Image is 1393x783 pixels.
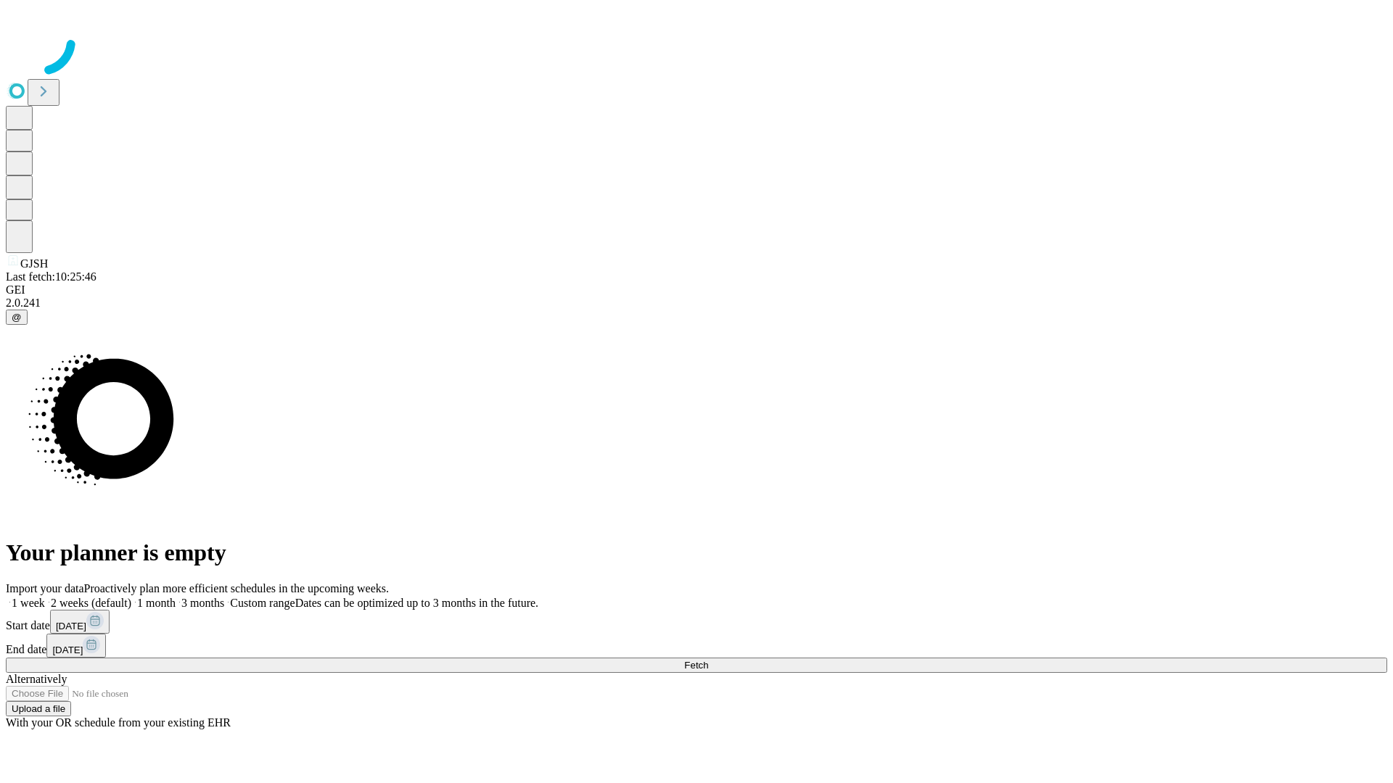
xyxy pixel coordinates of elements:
[6,539,1387,566] h1: Your planner is empty
[46,634,106,658] button: [DATE]
[6,716,231,729] span: With your OR schedule from your existing EHR
[20,257,48,270] span: GJSH
[295,597,538,609] span: Dates can be optimized up to 3 months in the future.
[6,673,67,685] span: Alternatively
[181,597,224,609] span: 3 months
[6,658,1387,673] button: Fetch
[6,634,1387,658] div: End date
[230,597,295,609] span: Custom range
[51,597,131,609] span: 2 weeks (default)
[6,283,1387,297] div: GEI
[6,270,96,283] span: Last fetch: 10:25:46
[84,582,389,594] span: Proactively plan more efficient schedules in the upcoming weeks.
[12,597,45,609] span: 1 week
[56,621,86,631] span: [DATE]
[137,597,176,609] span: 1 month
[6,582,84,594] span: Import your data
[6,310,28,325] button: @
[684,660,708,671] span: Fetch
[12,312,22,323] span: @
[6,297,1387,310] div: 2.0.241
[6,610,1387,634] div: Start date
[52,645,83,655] span: [DATE]
[6,701,71,716] button: Upload a file
[50,610,110,634] button: [DATE]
